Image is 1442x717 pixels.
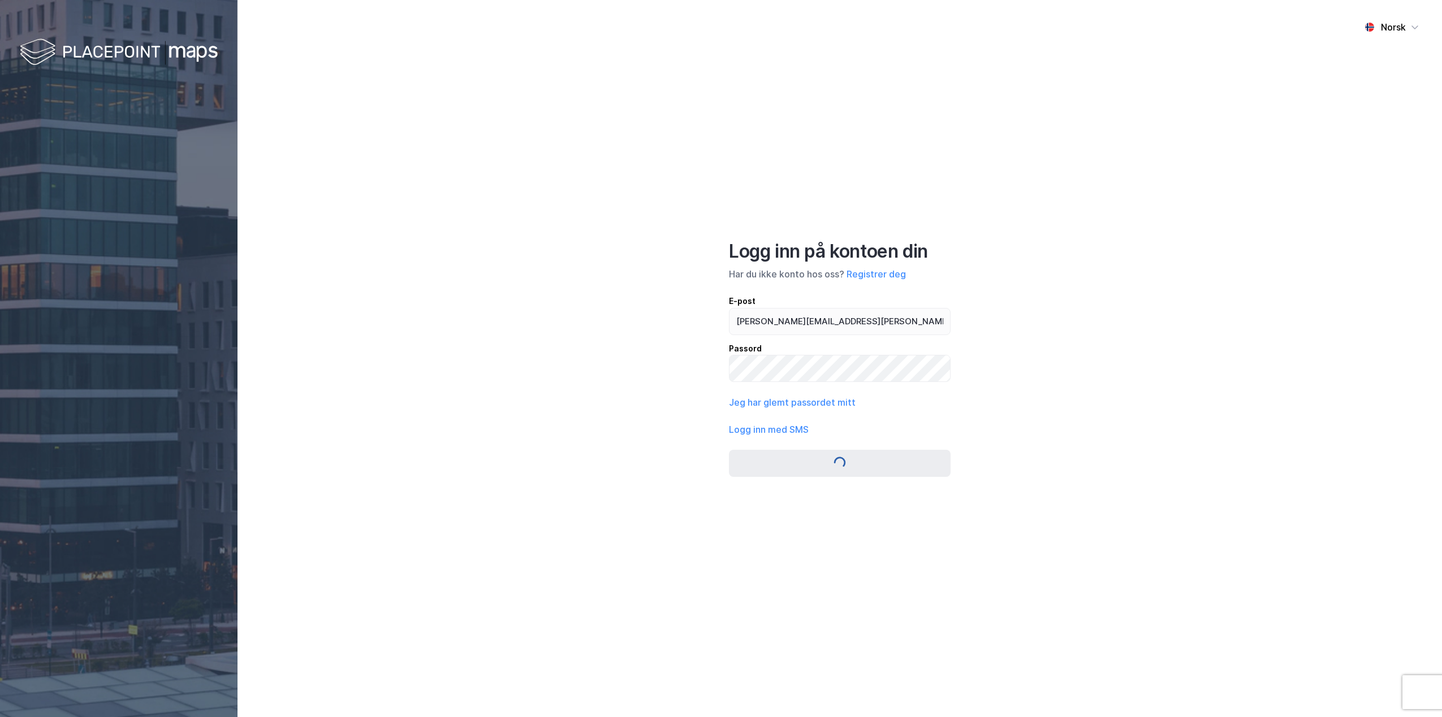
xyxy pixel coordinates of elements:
[729,423,809,436] button: Logg inn med SMS
[729,396,856,409] button: Jeg har glemt passordet mitt
[729,240,951,263] div: Logg inn på kontoen din
[847,267,906,281] button: Registrer deg
[20,36,218,69] img: logo-white.f07954bde2210d2a523dddb988cd2aa7.svg
[729,342,951,355] div: Passord
[1381,20,1406,34] div: Norsk
[729,267,951,281] div: Har du ikke konto hos oss?
[729,294,951,308] div: E-post
[1385,663,1442,717] iframe: Chat Widget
